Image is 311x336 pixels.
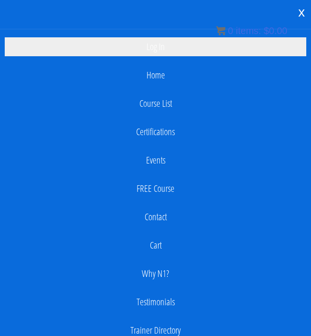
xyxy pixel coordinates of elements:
a: Events [5,151,306,170]
a: Testimonials [5,293,306,311]
a: 0 items: $0.00 [216,26,287,36]
a: Contact [5,207,306,226]
span: items: [236,26,261,36]
a: Home [5,66,306,85]
div: x [292,2,311,22]
a: Log In [5,37,306,56]
a: Certifications [5,122,306,141]
a: FREE Course [5,179,306,198]
a: Why N1? [5,264,306,283]
bdi: 0.00 [264,26,287,36]
a: Course List [5,94,306,113]
span: 0 [228,26,233,36]
a: Cart [5,236,306,255]
span: $ [264,26,269,36]
img: icon11.png [216,26,225,35]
